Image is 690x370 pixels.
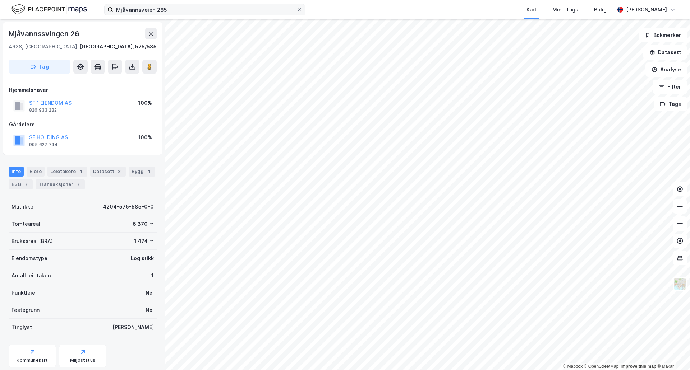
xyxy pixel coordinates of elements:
div: 3 [116,168,123,175]
div: Logistikk [131,254,154,263]
div: Bruksareal (BRA) [11,237,53,245]
div: Gårdeiere [9,120,156,129]
div: [PERSON_NAME] [626,5,667,14]
div: Bygg [129,167,155,177]
button: Datasett [643,45,687,60]
div: 1 [145,168,152,175]
div: Kontrollprogram for chat [654,336,690,370]
button: Filter [653,80,687,94]
input: Søk på adresse, matrikkel, gårdeiere, leietakere eller personer [113,4,296,15]
div: Transaksjoner [36,179,85,189]
div: Mjåvannssvingen 26 [9,28,80,39]
div: Info [9,167,24,177]
a: Improve this map [621,364,656,369]
div: Festegrunn [11,306,40,314]
div: 2 [23,181,30,188]
div: 4628, [GEOGRAPHIC_DATA] [9,42,77,51]
a: OpenStreetMap [584,364,619,369]
div: 1 [77,168,84,175]
div: Datasett [90,167,126,177]
div: Eiendomstype [11,254,47,263]
button: Tags [654,97,687,111]
iframe: Chat Widget [654,336,690,370]
div: 4204-575-585-0-0 [103,202,154,211]
div: Nei [146,289,154,297]
a: Mapbox [563,364,583,369]
div: 826 933 232 [29,107,57,113]
div: Leietakere [47,167,87,177]
img: Z [673,277,687,291]
img: logo.f888ab2527a4732fd821a326f86c7f29.svg [11,3,87,16]
div: Eiere [27,167,45,177]
div: 1 474 ㎡ [134,237,154,245]
div: Antall leietakere [11,271,53,280]
div: Miljøstatus [70,357,95,363]
div: 100% [138,99,152,107]
div: 2 [75,181,82,188]
div: Tomteareal [11,220,40,228]
div: [GEOGRAPHIC_DATA], 575/585 [79,42,157,51]
button: Bokmerker [639,28,687,42]
div: ESG [9,179,33,189]
div: [PERSON_NAME] [112,323,154,332]
div: Hjemmelshaver [9,86,156,94]
div: 1 [151,271,154,280]
button: Analyse [645,62,687,77]
div: 100% [138,133,152,142]
button: Tag [9,60,70,74]
div: Tinglyst [11,323,32,332]
div: Kommunekart [17,357,48,363]
div: Bolig [594,5,607,14]
div: Punktleie [11,289,35,297]
div: Matrikkel [11,202,35,211]
div: 6 370 ㎡ [133,220,154,228]
div: Mine Tags [552,5,578,14]
div: Nei [146,306,154,314]
div: 995 627 744 [29,142,58,147]
div: Kart [526,5,537,14]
